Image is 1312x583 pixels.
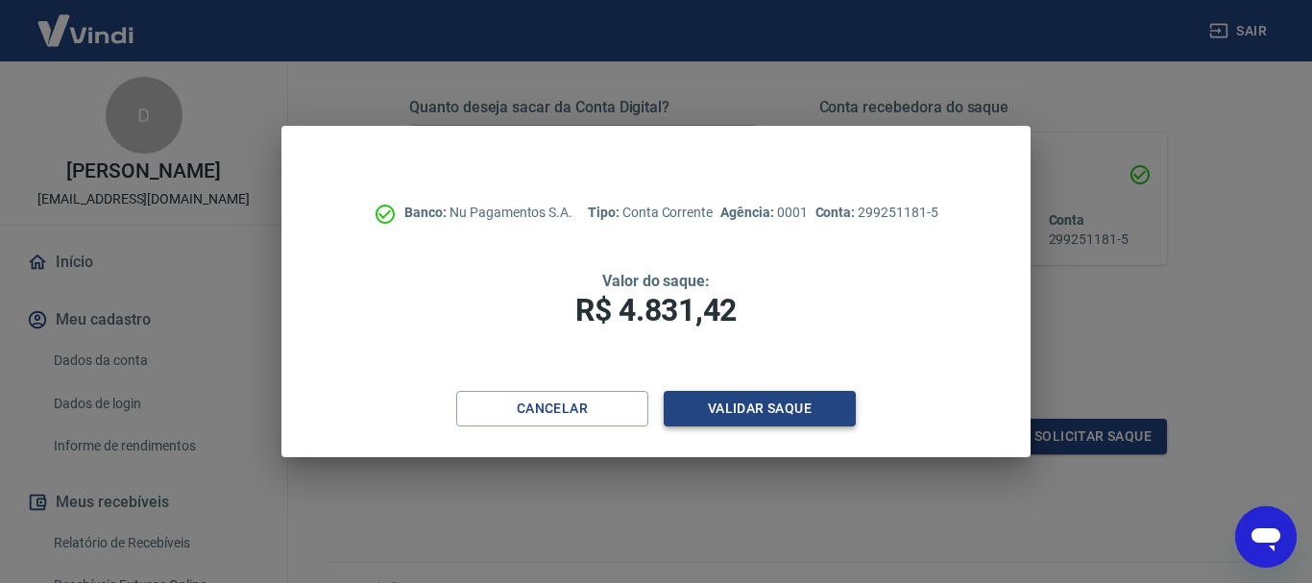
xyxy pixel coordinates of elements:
[588,203,713,223] p: Conta Corrente
[575,292,737,328] span: R$ 4.831,42
[588,205,622,220] span: Tipo:
[815,203,938,223] p: 299251181-5
[602,272,710,290] span: Valor do saque:
[815,205,859,220] span: Conta:
[720,205,777,220] span: Agência:
[664,391,856,426] button: Validar saque
[1235,506,1297,568] iframe: Botão para abrir a janela de mensagens
[456,391,648,426] button: Cancelar
[404,203,572,223] p: Nu Pagamentos S.A.
[720,203,807,223] p: 0001
[404,205,449,220] span: Banco:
